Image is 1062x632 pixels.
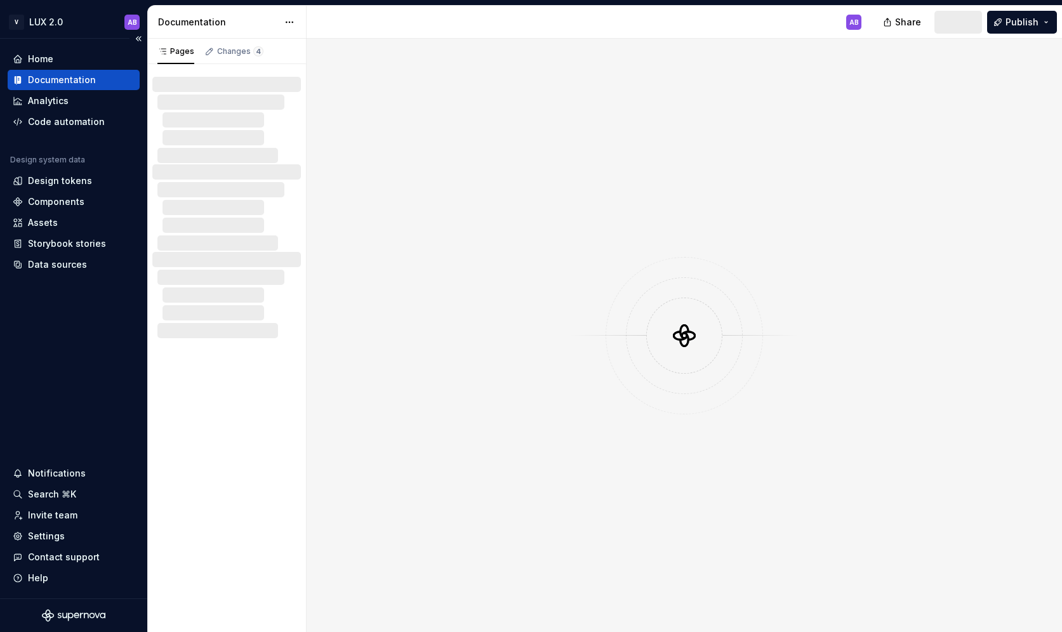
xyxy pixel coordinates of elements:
[158,16,278,29] div: Documentation
[8,568,140,588] button: Help
[8,463,140,484] button: Notifications
[3,8,145,36] button: VLUX 2.0AB
[28,174,92,187] div: Design tokens
[28,258,87,271] div: Data sources
[28,95,69,107] div: Analytics
[253,46,263,56] span: 4
[28,509,77,522] div: Invite team
[128,17,137,27] div: AB
[28,53,53,65] div: Home
[28,74,96,86] div: Documentation
[8,213,140,233] a: Assets
[8,112,140,132] a: Code automation
[8,547,140,567] button: Contact support
[217,46,263,56] div: Changes
[8,192,140,212] a: Components
[28,115,105,128] div: Code automation
[28,551,100,563] div: Contact support
[28,237,106,250] div: Storybook stories
[28,467,86,480] div: Notifications
[8,484,140,504] button: Search ⌘K
[8,234,140,254] a: Storybook stories
[8,91,140,111] a: Analytics
[877,11,929,34] button: Share
[9,15,24,30] div: V
[849,17,859,27] div: AB
[157,46,194,56] div: Pages
[28,195,84,208] div: Components
[28,216,58,229] div: Assets
[28,530,65,543] div: Settings
[129,30,147,48] button: Collapse sidebar
[29,16,63,29] div: LUX 2.0
[8,70,140,90] a: Documentation
[8,505,140,525] a: Invite team
[987,11,1057,34] button: Publish
[1006,16,1039,29] span: Publish
[42,609,105,622] svg: Supernova Logo
[28,488,76,501] div: Search ⌘K
[10,155,85,165] div: Design system data
[8,526,140,546] a: Settings
[895,16,921,29] span: Share
[8,49,140,69] a: Home
[8,254,140,275] a: Data sources
[28,572,48,584] div: Help
[8,171,140,191] a: Design tokens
